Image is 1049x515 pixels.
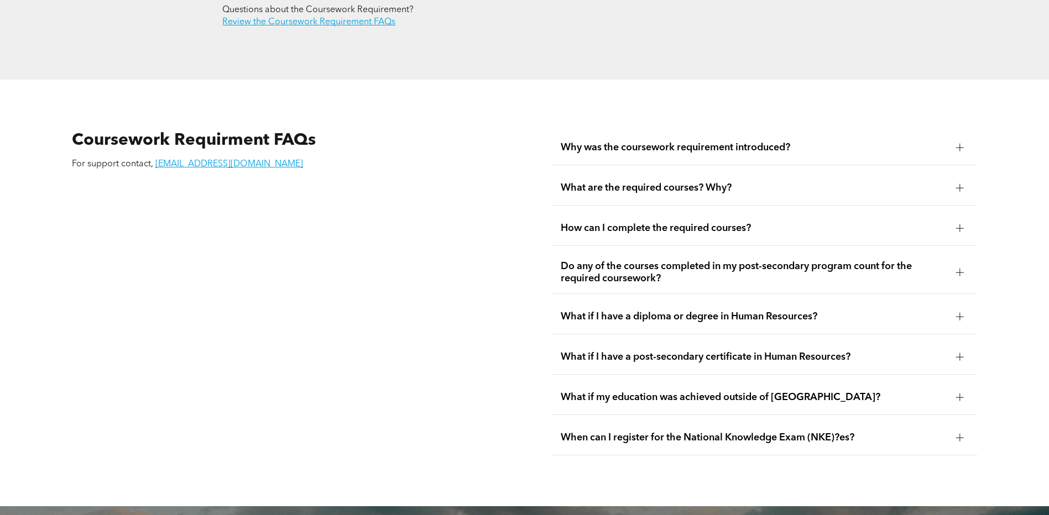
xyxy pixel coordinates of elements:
span: What if I have a post-secondary certificate in Human Resources? [561,351,947,363]
span: For support contact, [72,160,153,169]
a: [EMAIL_ADDRESS][DOMAIN_NAME] [155,160,303,169]
span: Coursework Requirment FAQs [72,132,316,149]
span: What are the required courses? Why? [561,182,947,194]
span: Questions about the Coursework Requirement? [222,6,414,14]
span: Do any of the courses completed in my post-secondary program count for the required coursework? [561,260,947,285]
span: What if I have a diploma or degree in Human Resources? [561,311,947,323]
span: When can I register for the National Knowledge Exam (NKE)?es? [561,432,947,444]
span: What if my education was achieved outside of [GEOGRAPHIC_DATA]? [561,391,947,403]
span: Why was the coursework requirement introduced? [561,141,947,154]
span: How can I complete the required courses? [561,222,947,234]
a: Review the Coursework Requirement FAQs [222,18,395,27]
